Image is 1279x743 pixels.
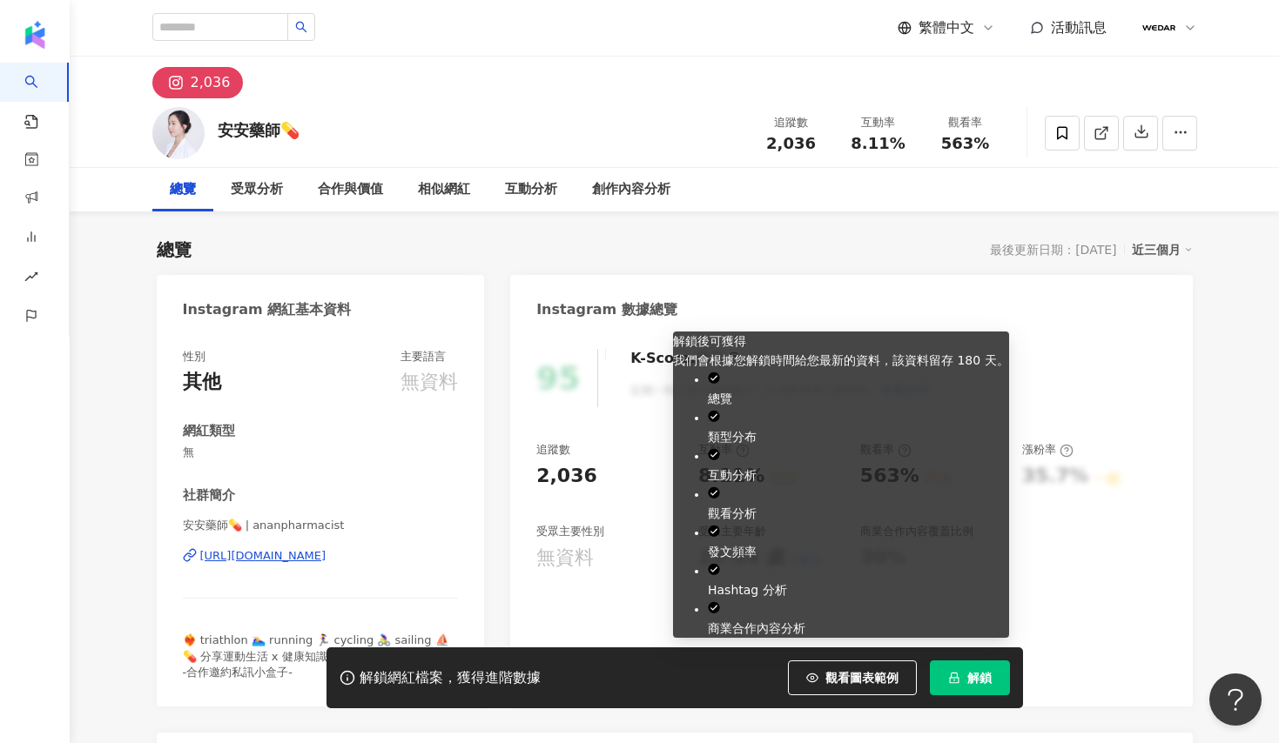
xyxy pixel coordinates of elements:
[505,179,557,200] div: 互動分析
[218,119,300,141] div: 安安藥師💊
[948,672,960,684] span: lock
[919,18,974,37] span: 繁體中文
[183,422,235,440] div: 網紅類型
[183,548,459,564] a: [URL][DOMAIN_NAME]
[967,671,992,685] span: 解鎖
[1051,19,1107,36] span: 活動訊息
[990,243,1116,257] div: 最後更新日期：[DATE]
[231,179,283,200] div: 受眾分析
[318,179,383,200] div: 合作與價值
[536,300,677,319] div: Instagram 數據總覽
[24,259,38,298] span: rise
[825,671,899,685] span: 觀看圖表範例
[183,486,235,505] div: 社群簡介
[673,351,1009,370] div: 我們會根據您解鎖時間給您最新的資料，該資料留存 180 天。
[183,518,459,533] span: 安安藥師💊 | ananpharmacist
[152,107,205,159] img: KOL Avatar
[536,524,604,539] div: 受眾主要性別
[758,114,825,131] div: 追蹤數
[1142,11,1175,44] img: 07016.png
[708,523,1009,561] li: 發文頻率
[21,21,49,49] img: logo icon
[845,114,912,131] div: 互動率
[630,349,741,368] div: K-Score :
[708,408,1009,446] li: 類型分布
[930,660,1010,695] button: 解鎖
[200,548,326,564] div: [URL][DOMAIN_NAME]
[183,369,221,396] div: 其他
[941,135,990,152] span: 563%
[708,485,1009,523] li: 觀看分析
[170,179,196,200] div: 總覽
[401,349,446,365] div: 主要語言
[708,561,1009,599] li: Hashtag 分析
[536,463,597,490] div: 2,036
[592,179,670,200] div: 創作內容分析
[152,67,244,98] button: 2,036
[401,369,458,396] div: 無資料
[418,179,470,200] div: 相似網紅
[708,599,1009,638] li: 商業合作內容分析
[536,545,594,572] div: 無資料
[673,331,1009,351] div: 解鎖後可獲得
[360,669,541,687] div: 解鎖網紅檔案，獲得進階數據
[536,442,570,458] div: 追蹤數
[183,633,449,678] span: ❤️‍🔥 triathlon 🏊‍♀️ running 🏃‍♀️ cycling 🚴‍♀️ sailing ⛵️ 💊 分享運動生活 x 健康知識 -合作邀約私訊小盒子-
[788,660,917,695] button: 觀看圖表範例
[766,134,816,152] span: 2,036
[183,300,352,319] div: Instagram 網紅基本資料
[183,445,459,460] span: 無
[1022,442,1074,458] div: 漲粉率
[1132,238,1193,261] div: 近三個月
[157,238,192,262] div: 總覽
[183,349,205,365] div: 性別
[708,370,1009,408] li: 總覽
[295,21,307,33] span: search
[24,63,59,131] a: search
[851,135,905,152] span: 8.11%
[708,446,1009,485] li: 互動分析
[932,114,999,131] div: 觀看率
[191,70,231,95] div: 2,036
